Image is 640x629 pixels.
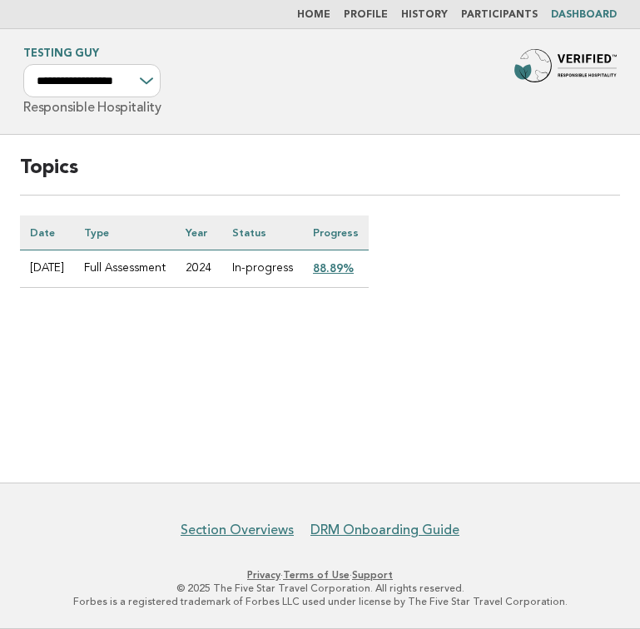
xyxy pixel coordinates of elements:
[313,261,354,275] a: 88.89%
[176,215,222,250] th: Year
[20,250,74,287] td: [DATE]
[401,10,448,20] a: History
[176,250,222,287] td: 2024
[303,215,369,250] th: Progress
[283,569,350,581] a: Terms of Use
[461,10,538,20] a: Participants
[297,10,330,20] a: Home
[222,215,303,250] th: Status
[23,568,617,582] p: · ·
[74,215,176,250] th: Type
[222,250,303,287] td: In-progress
[23,595,617,608] p: Forbes is a registered trademark of Forbes LLC used under license by The Five Star Travel Corpora...
[74,250,176,287] td: Full Assessment
[352,569,393,581] a: Support
[23,48,98,59] a: Testing Guy
[23,582,617,595] p: © 2025 The Five Star Travel Corporation. All rights reserved.
[551,10,617,20] a: Dashboard
[23,49,161,114] h1: Responsible Hospitality
[310,522,459,538] a: DRM Onboarding Guide
[344,10,388,20] a: Profile
[181,522,294,538] a: Section Overviews
[514,49,618,82] img: Forbes Travel Guide
[20,215,74,250] th: Date
[20,155,620,196] h2: Topics
[247,569,280,581] a: Privacy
